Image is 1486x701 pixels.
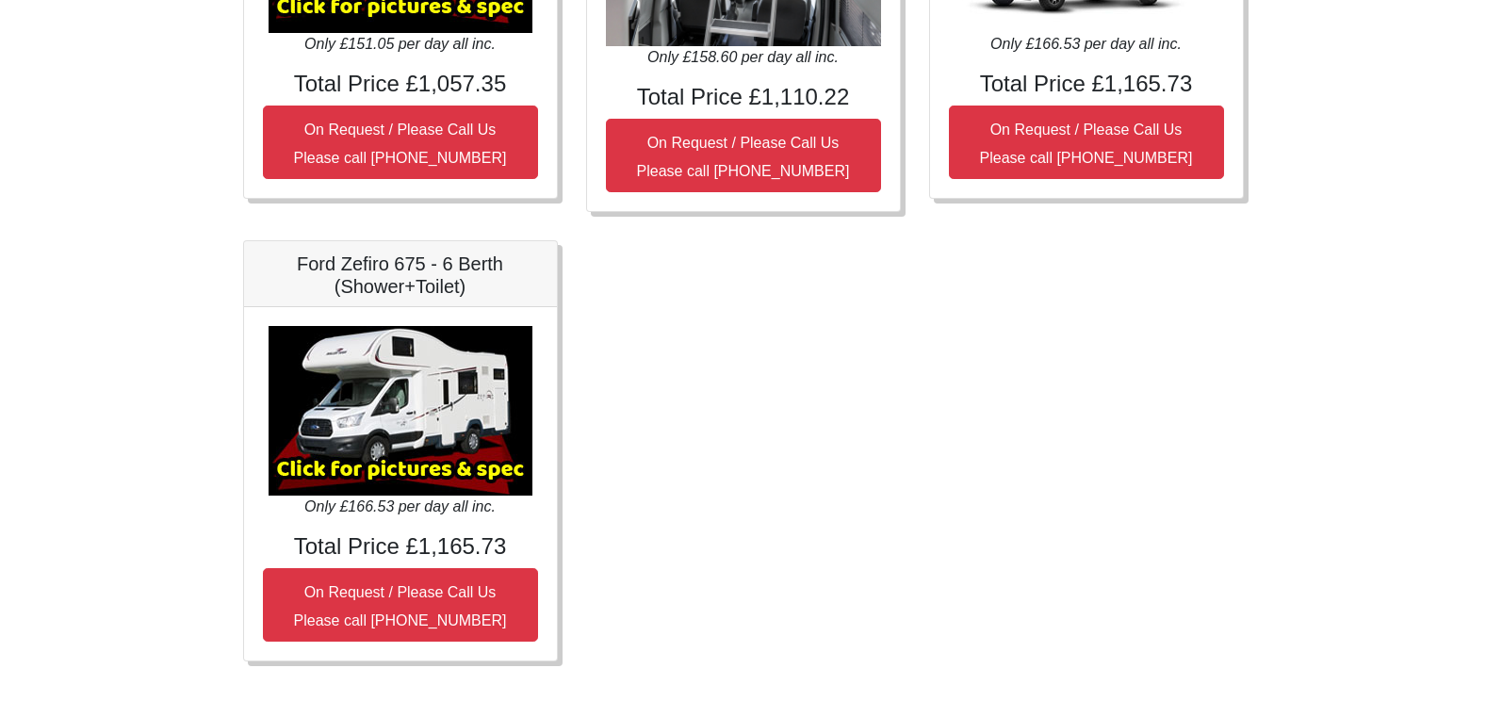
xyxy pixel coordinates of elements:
[269,326,532,496] img: Ford Zefiro 675 - 6 Berth (Shower+Toilet)
[294,122,507,166] small: On Request / Please Call Us Please call [PHONE_NUMBER]
[990,36,1182,52] i: Only £166.53 per day all inc.
[263,106,538,179] button: On Request / Please Call UsPlease call [PHONE_NUMBER]
[637,135,850,179] small: On Request / Please Call Us Please call [PHONE_NUMBER]
[294,584,507,628] small: On Request / Please Call Us Please call [PHONE_NUMBER]
[949,106,1224,179] button: On Request / Please Call UsPlease call [PHONE_NUMBER]
[647,49,839,65] i: Only £158.60 per day all inc.
[949,71,1224,98] h4: Total Price £1,165.73
[304,498,496,514] i: Only £166.53 per day all inc.
[263,568,538,642] button: On Request / Please Call UsPlease call [PHONE_NUMBER]
[304,36,496,52] i: Only £151.05 per day all inc.
[980,122,1193,166] small: On Request / Please Call Us Please call [PHONE_NUMBER]
[606,119,881,192] button: On Request / Please Call UsPlease call [PHONE_NUMBER]
[263,253,538,298] h5: Ford Zefiro 675 - 6 Berth (Shower+Toilet)
[263,71,538,98] h4: Total Price £1,057.35
[263,533,538,561] h4: Total Price £1,165.73
[606,84,881,111] h4: Total Price £1,110.22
